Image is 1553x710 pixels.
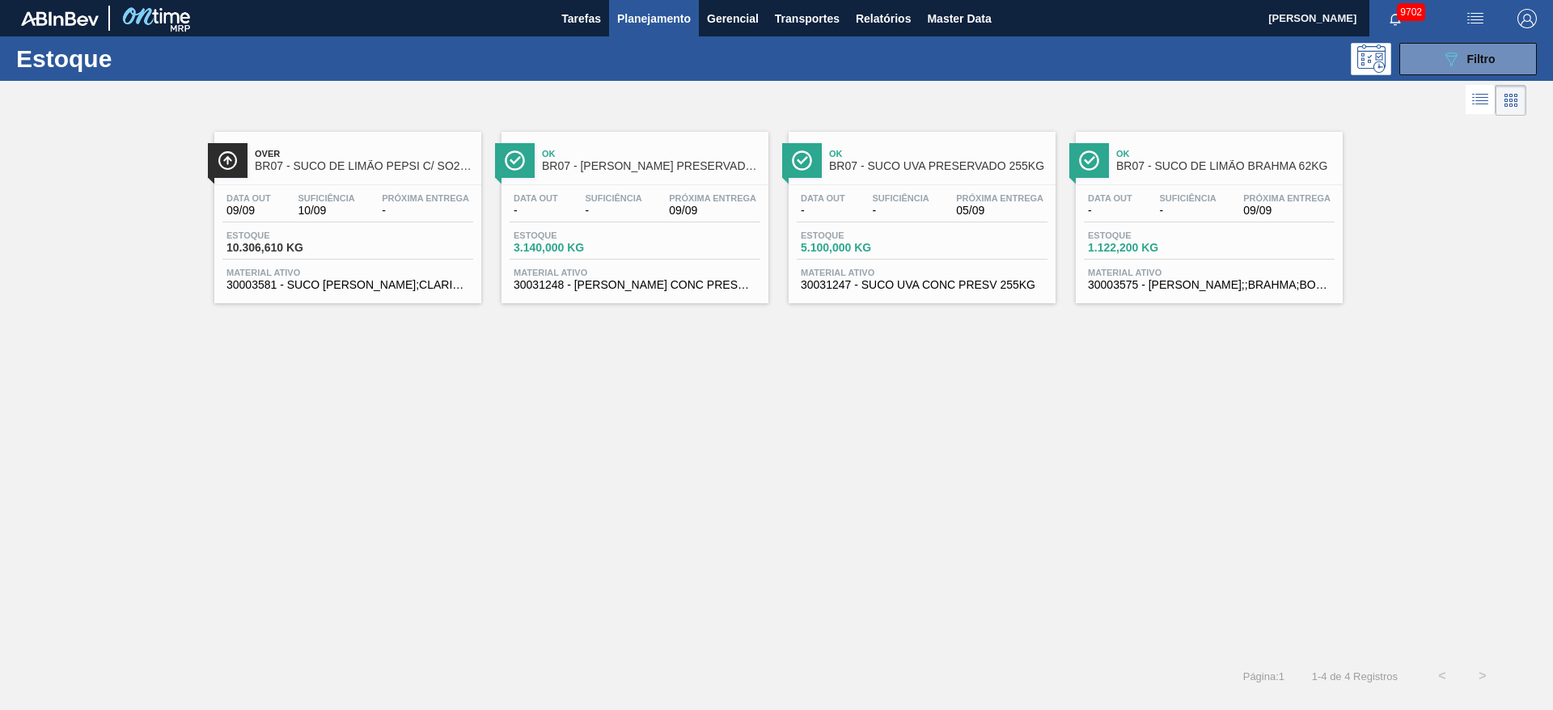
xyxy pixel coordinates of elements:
[872,205,929,217] span: -
[856,9,911,28] span: Relatórios
[1422,656,1462,696] button: <
[542,149,760,158] span: Ok
[226,242,340,254] span: 10.306,610 KG
[1243,205,1331,217] span: 09/09
[382,205,469,217] span: -
[1159,205,1216,217] span: -
[382,193,469,203] span: Próxima Entrega
[1088,193,1132,203] span: Data out
[1309,670,1398,683] span: 1 - 4 de 4 Registros
[255,149,473,158] span: Over
[298,193,354,203] span: Suficiência
[561,9,601,28] span: Tarefas
[872,193,929,203] span: Suficiência
[1466,9,1485,28] img: userActions
[1116,149,1335,158] span: Ok
[585,193,641,203] span: Suficiência
[226,230,340,240] span: Estoque
[1369,7,1421,30] button: Notificações
[801,279,1043,291] span: 30031247 - SUCO UVA CONC PRESV 255KG
[1116,160,1335,172] span: BR07 - SUCO DE LIMÃO BRAHMA 62KG
[775,9,840,28] span: Transportes
[927,9,991,28] span: Master Data
[298,205,354,217] span: 10/09
[255,160,473,172] span: BR07 - SUCO DE LIMÃO PEPSI C/ SO2 46KG
[1351,43,1391,75] div: Pogramando: nenhum usuário selecionado
[707,9,759,28] span: Gerencial
[226,268,469,277] span: Material ativo
[1399,43,1537,75] button: Filtro
[226,279,469,291] span: 30003581 - SUCO CONCENT LIMAO;CLARIFIC.C/SO2;PEPSI;
[218,150,238,171] img: Ícone
[21,11,99,26] img: TNhmsLtSVTkK8tSr43FrP2fwEKptu5GPRR3wAAAABJRU5ErkJggg==
[801,230,914,240] span: Estoque
[829,160,1047,172] span: BR07 - SUCO UVA PRESERVADO 255KG
[1064,120,1351,303] a: ÍconeOkBR07 - SUCO DE LIMÃO BRAHMA 62KGData out-Suficiência-Próxima Entrega09/09Estoque1.122,200 ...
[1517,9,1537,28] img: Logout
[1088,205,1132,217] span: -
[1159,193,1216,203] span: Suficiência
[829,149,1047,158] span: Ok
[1243,670,1284,683] span: Página : 1
[669,193,756,203] span: Próxima Entrega
[514,242,627,254] span: 3.140,000 KG
[226,205,271,217] span: 09/09
[1397,3,1425,21] span: 9702
[514,205,558,217] span: -
[514,268,756,277] span: Material ativo
[669,205,756,217] span: 09/09
[542,160,760,172] span: BR07 - SUCO LARANJA PRESERVADO 63,5KG
[226,193,271,203] span: Data out
[514,279,756,291] span: 30031248 - SUCO LARANJA CONC PRESV 63 5 KG
[801,268,1043,277] span: Material ativo
[801,242,914,254] span: 5.100,000 KG
[585,205,641,217] span: -
[801,205,845,217] span: -
[1496,85,1526,116] div: Visão em Cards
[792,150,812,171] img: Ícone
[505,150,525,171] img: Ícone
[514,193,558,203] span: Data out
[776,120,1064,303] a: ÍconeOkBR07 - SUCO UVA PRESERVADO 255KGData out-Suficiência-Próxima Entrega05/09Estoque5.100,000 ...
[1467,53,1496,66] span: Filtro
[1088,242,1201,254] span: 1.122,200 KG
[1088,230,1201,240] span: Estoque
[956,205,1043,217] span: 05/09
[1088,279,1331,291] span: 30003575 - SUCO CONCENT LIMAO;;BRAHMA;BOMBONA 62KG;
[1243,193,1331,203] span: Próxima Entrega
[489,120,776,303] a: ÍconeOkBR07 - [PERSON_NAME] PRESERVADO 63,5KGData out-Suficiência-Próxima Entrega09/09Estoque3.14...
[1088,268,1331,277] span: Material ativo
[956,193,1043,203] span: Próxima Entrega
[801,193,845,203] span: Data out
[514,230,627,240] span: Estoque
[1466,85,1496,116] div: Visão em Lista
[202,120,489,303] a: ÍconeOverBR07 - SUCO DE LIMÃO PEPSI C/ SO2 46KGData out09/09Suficiência10/09Próxima Entrega-Estoq...
[1462,656,1503,696] button: >
[16,49,258,68] h1: Estoque
[1079,150,1099,171] img: Ícone
[617,9,691,28] span: Planejamento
